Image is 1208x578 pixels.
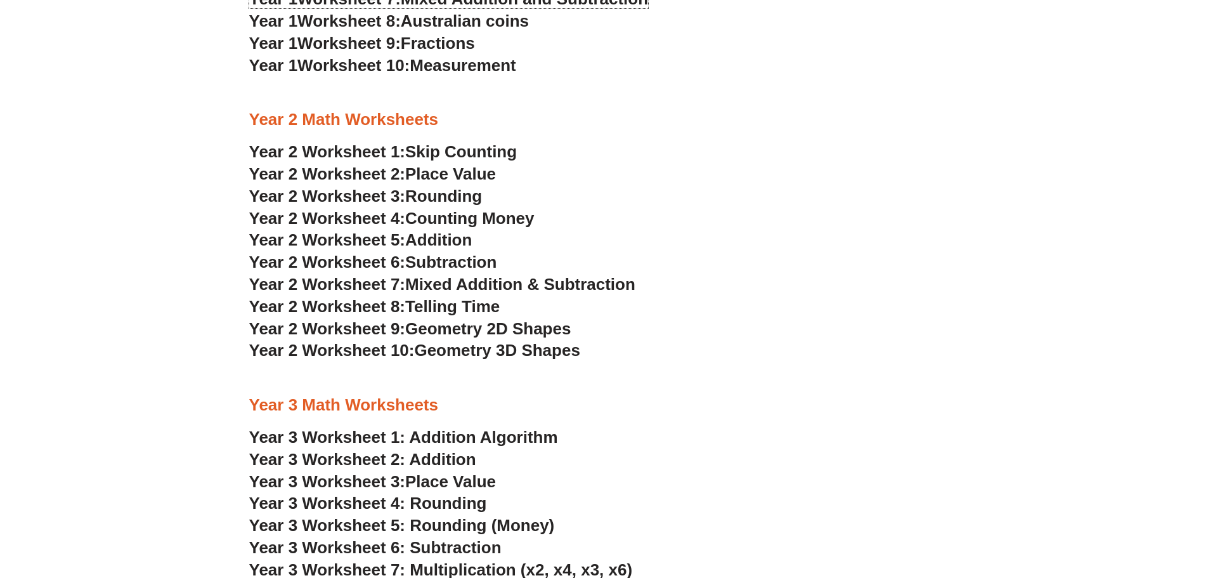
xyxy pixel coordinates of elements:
span: Place Value [405,472,496,491]
span: Year 2 Worksheet 3: [249,187,406,206]
span: Year 2 Worksheet 6: [249,253,406,272]
span: Year 2 Worksheet 10: [249,341,415,360]
h3: Year 2 Math Worksheets [249,109,959,131]
h3: Year 3 Math Worksheets [249,395,959,416]
a: Year 2 Worksheet 7:Mixed Addition & Subtraction [249,275,635,294]
a: Year 2 Worksheet 8:Telling Time [249,297,500,316]
span: Addition [405,230,472,249]
a: Year 2 Worksheet 4:Counting Money [249,209,535,228]
a: Year 2 Worksheet 9:Geometry 2D Shapes [249,319,571,338]
span: Year 2 Worksheet 4: [249,209,406,228]
span: Geometry 2D Shapes [405,319,571,338]
span: Rounding [405,187,482,206]
a: Year 1Worksheet 9:Fractions [249,34,475,53]
a: Year 2 Worksheet 1:Skip Counting [249,142,517,161]
a: Year 3 Worksheet 2: Addition [249,450,476,469]
span: Year 2 Worksheet 8: [249,297,406,316]
span: Mixed Addition & Subtraction [405,275,635,294]
a: Year 2 Worksheet 5:Addition [249,230,472,249]
span: Year 2 Worksheet 2: [249,164,406,183]
span: Measurement [410,56,516,75]
span: Skip Counting [405,142,517,161]
span: Place Value [405,164,496,183]
a: Year 3 Worksheet 1: Addition Algorithm [249,428,558,447]
a: Year 3 Worksheet 6: Subtraction [249,538,502,557]
a: Year 1Worksheet 8:Australian coins [249,11,529,30]
a: Year 3 Worksheet 5: Rounding (Money) [249,516,555,535]
a: Year 2 Worksheet 3:Rounding [249,187,483,206]
a: Year 2 Worksheet 10:Geometry 3D Shapes [249,341,580,360]
span: Fractions [401,34,475,53]
span: Year 2 Worksheet 1: [249,142,406,161]
span: Year 2 Worksheet 7: [249,275,406,294]
a: Year 2 Worksheet 2:Place Value [249,164,497,183]
span: Counting Money [405,209,535,228]
span: Year 3 Worksheet 3: [249,472,406,491]
span: Worksheet 10: [297,56,410,75]
iframe: Chat Widget [1145,517,1208,578]
span: Worksheet 8: [297,11,401,30]
span: Year 2 Worksheet 5: [249,230,406,249]
a: Year 3 Worksheet 4: Rounding [249,494,487,513]
a: Year 2 Worksheet 6:Subtraction [249,253,497,272]
span: Geometry 3D Shapes [414,341,580,360]
span: Subtraction [405,253,497,272]
span: Worksheet 9: [297,34,401,53]
a: Year 1Worksheet 10:Measurement [249,56,516,75]
span: Australian coins [401,11,529,30]
span: Year 2 Worksheet 9: [249,319,406,338]
a: Year 3 Worksheet 3:Place Value [249,472,497,491]
span: Telling Time [405,297,500,316]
